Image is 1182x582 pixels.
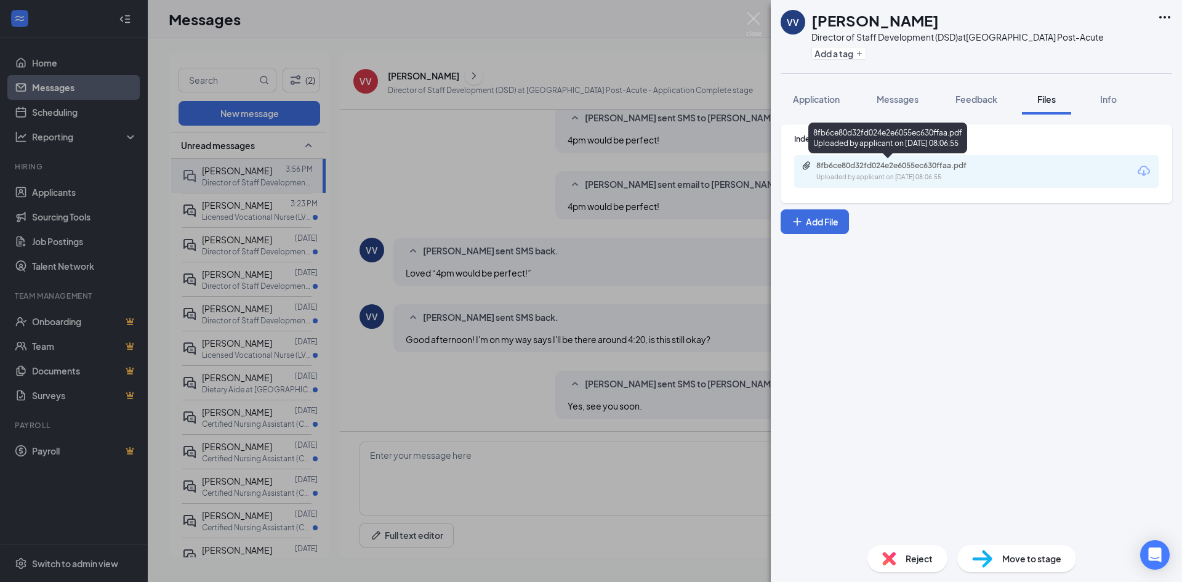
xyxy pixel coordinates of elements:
[1140,540,1170,570] div: Open Intercom Messenger
[811,47,866,60] button: PlusAdd a tag
[811,31,1104,43] div: Director of Staff Development (DSD) at [GEOGRAPHIC_DATA] Post-Acute
[1100,94,1117,105] span: Info
[877,94,919,105] span: Messages
[1136,164,1151,179] svg: Download
[781,209,849,234] button: Add FilePlus
[816,172,1001,182] div: Uploaded by applicant on [DATE] 08:06:55
[906,552,933,565] span: Reject
[794,134,1159,144] div: Indeed Resume
[787,16,799,28] div: VV
[816,161,989,171] div: 8fb6ce80d32fd024e2e6055ec630ffaa.pdf
[802,161,1001,182] a: Paperclip8fb6ce80d32fd024e2e6055ec630ffaa.pdfUploaded by applicant on [DATE] 08:06:55
[856,50,863,57] svg: Plus
[808,123,967,153] div: 8fb6ce80d32fd024e2e6055ec630ffaa.pdf Uploaded by applicant on [DATE] 08:06:55
[811,10,939,31] h1: [PERSON_NAME]
[1157,10,1172,25] svg: Ellipses
[802,161,811,171] svg: Paperclip
[1002,552,1061,565] span: Move to stage
[1037,94,1056,105] span: Files
[791,216,803,228] svg: Plus
[955,94,997,105] span: Feedback
[793,94,840,105] span: Application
